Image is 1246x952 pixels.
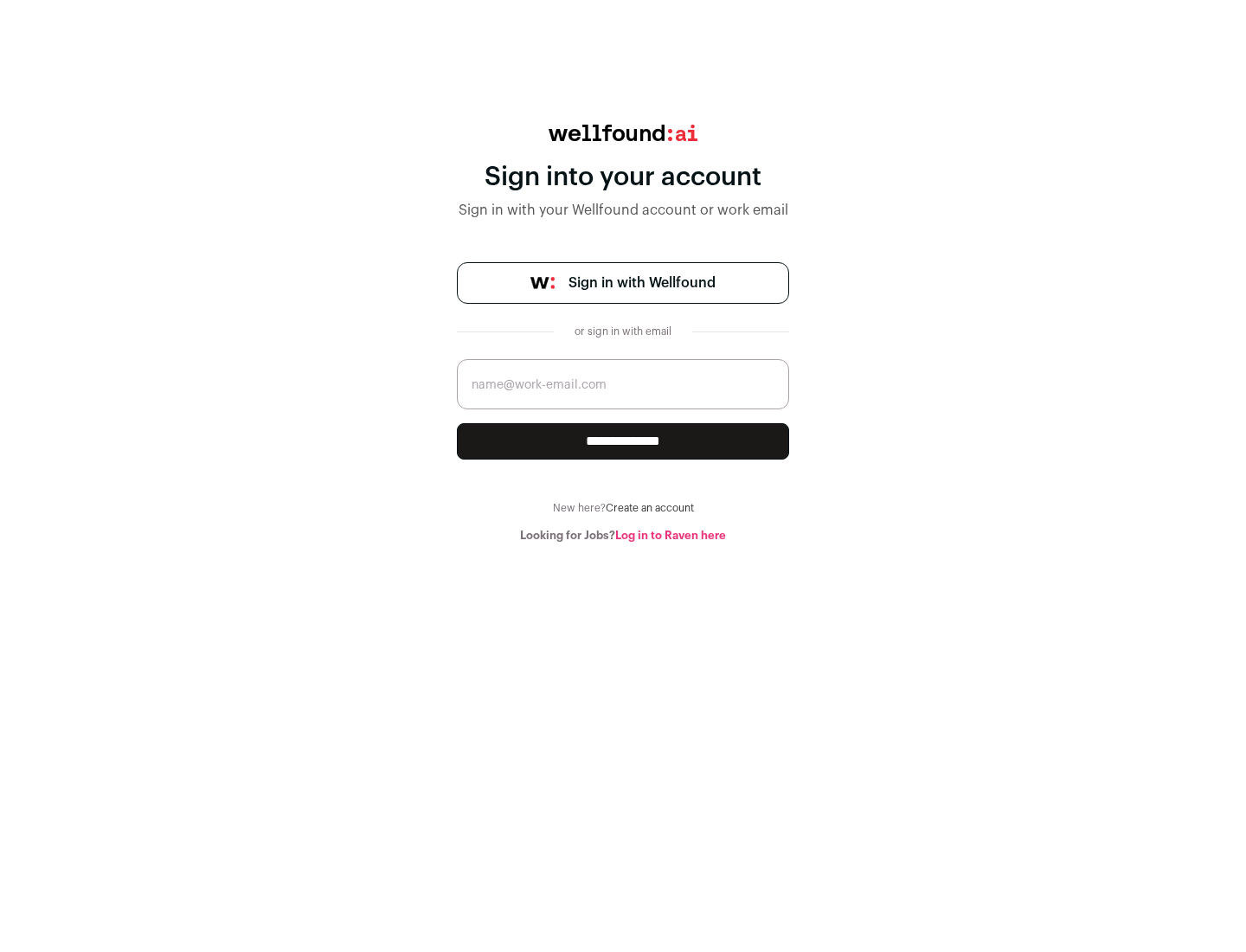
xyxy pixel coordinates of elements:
[530,277,555,289] img: wellfound-symbol-flush-black-fb3c872781a75f747ccb3a119075da62bfe97bd399995f84a933054e44a575c4.png
[457,359,789,409] input: name@work-email.com
[457,529,789,543] div: Looking for Jobs?
[457,501,789,515] div: New here?
[457,200,789,221] div: Sign in with your Wellfound account or work email
[606,503,694,513] a: Create an account
[568,273,716,293] span: Sign in with Wellfound
[457,162,789,193] div: Sign into your account
[549,125,697,141] img: wellfound:ai
[568,325,678,338] div: or sign in with email
[457,262,789,304] a: Sign in with Wellfound
[615,530,726,541] a: Log in to Raven here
